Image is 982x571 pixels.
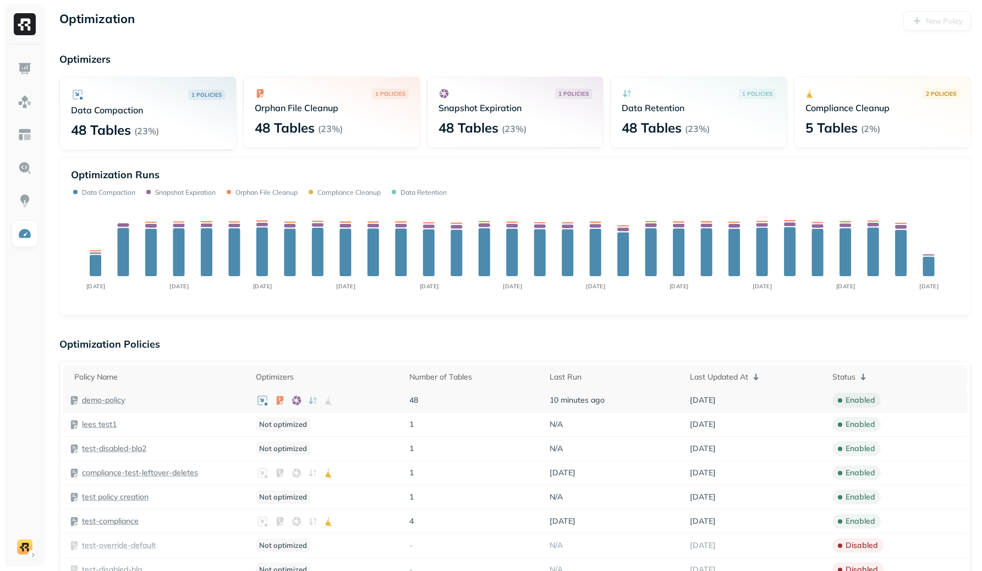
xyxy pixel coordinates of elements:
[622,102,776,113] p: Data Retention
[191,91,222,99] p: 1 POLICIES
[409,468,539,478] p: 1
[846,492,875,502] p: enabled
[18,128,32,142] img: Asset Explorer
[256,442,310,455] p: Not optimized
[846,443,875,454] p: enabled
[690,443,716,454] span: [DATE]
[846,516,875,526] p: enabled
[409,443,539,454] p: 1
[82,419,117,430] a: lees test1
[586,283,605,290] tspan: [DATE]
[255,102,409,113] p: Orphan File Cleanup
[550,395,605,405] span: 10 minutes ago
[846,540,878,551] p: disabled
[59,53,971,65] p: Optimizers
[753,283,772,290] tspan: [DATE]
[256,418,310,431] p: Not optimized
[253,283,272,290] tspan: [DATE]
[375,90,405,98] p: 1 POLICIES
[550,443,563,454] span: N/A
[550,540,563,551] span: N/A
[256,539,310,552] p: Not optimized
[336,283,355,290] tspan: [DATE]
[558,90,589,98] p: 1 POLICIES
[409,395,539,405] p: 48
[18,161,32,175] img: Query Explorer
[550,516,575,526] span: [DATE]
[409,492,539,502] p: 1
[926,90,956,98] p: 2 POLICIES
[18,227,32,241] img: Optimization
[832,370,962,383] div: Status
[82,468,198,478] a: compliance-test-leftover-deletes
[256,490,310,504] p: Not optimized
[805,119,858,136] p: 5 Tables
[690,540,716,551] span: [DATE]
[235,188,298,196] p: Orphan File Cleanup
[18,62,32,76] img: Dashboard
[622,119,682,136] p: 48 Tables
[59,11,135,31] p: Optimization
[690,492,716,502] span: [DATE]
[18,95,32,109] img: Assets
[742,90,772,98] p: 1 POLICIES
[550,468,575,478] span: [DATE]
[503,283,522,290] tspan: [DATE]
[71,121,131,139] p: 48 Tables
[846,395,875,405] p: enabled
[690,516,716,526] span: [DATE]
[169,283,189,290] tspan: [DATE]
[836,283,855,290] tspan: [DATE]
[82,492,149,502] a: test policy creation
[82,516,139,526] a: test-compliance
[846,419,875,430] p: enabled
[502,123,526,134] p: ( 23% )
[82,540,156,551] a: test-override-default
[438,119,498,136] p: 48 Tables
[919,283,939,290] tspan: [DATE]
[670,283,689,290] tspan: [DATE]
[846,468,875,478] p: enabled
[401,188,447,196] p: Data Retention
[71,168,160,181] p: Optimization Runs
[420,283,439,290] tspan: [DATE]
[438,102,593,113] p: Snapshot Expiration
[74,372,245,382] div: Policy Name
[71,105,225,116] p: Data Compaction
[409,540,539,551] p: -
[861,123,880,134] p: ( 2% )
[17,539,32,554] img: demo
[690,370,821,383] div: Last Updated At
[318,123,343,134] p: ( 23% )
[256,372,398,382] div: Optimizers
[14,13,36,35] img: Ryft
[82,188,135,196] p: Data Compaction
[317,188,381,196] p: Compliance Cleanup
[550,492,563,502] span: N/A
[409,419,539,430] p: 1
[685,123,710,134] p: ( 23% )
[86,283,106,290] tspan: [DATE]
[82,395,125,405] a: demo-policy
[690,395,716,405] span: [DATE]
[550,372,679,382] div: Last Run
[550,419,563,430] span: N/A
[690,468,716,478] span: [DATE]
[255,119,315,136] p: 48 Tables
[82,443,146,454] a: test-disabled-bla2
[409,372,539,382] div: Number of Tables
[805,102,959,113] p: Compliance Cleanup
[134,125,159,136] p: ( 23% )
[409,516,539,526] p: 4
[18,194,32,208] img: Insights
[155,188,216,196] p: Snapshot Expiration
[690,419,716,430] span: [DATE]
[59,338,971,350] p: Optimization Policies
